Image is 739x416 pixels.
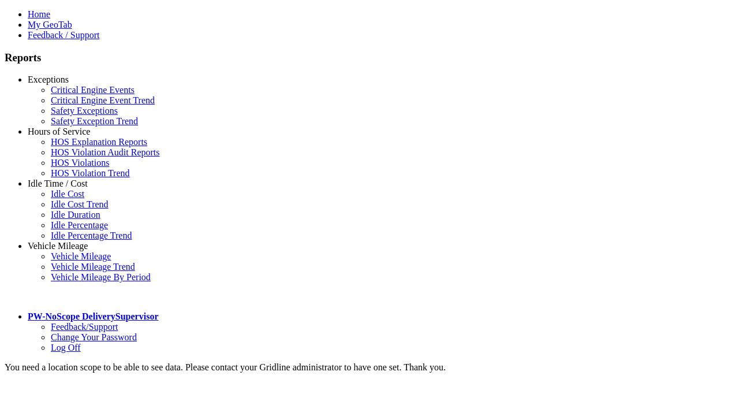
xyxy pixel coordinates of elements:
[51,332,137,342] a: Change Your Password
[51,85,135,95] a: Critical Engine Events
[28,241,88,251] a: Vehicle Mileage
[51,272,151,282] a: Vehicle Mileage By Period
[51,158,109,168] a: HOS Violations
[51,322,118,332] a: Feedback/Support
[51,106,118,116] a: Safety Exceptions
[51,95,155,105] a: Critical Engine Event Trend
[28,9,50,19] a: Home
[28,127,90,136] a: Hours of Service
[28,311,158,321] a: PW-NoScope DeliverySupervisor
[51,116,138,126] a: Safety Exception Trend
[51,251,111,261] a: Vehicle Mileage
[28,75,69,84] a: Exceptions
[28,30,99,40] a: Feedback / Support
[51,262,135,272] a: Vehicle Mileage Trend
[51,210,100,220] a: Idle Duration
[51,189,84,199] a: Idle Cost
[51,231,132,240] a: Idle Percentage Trend
[28,179,88,188] a: Idle Time / Cost
[51,137,147,147] a: HOS Explanation Reports
[5,51,734,64] h3: Reports
[51,147,160,157] a: HOS Violation Audit Reports
[51,168,130,178] a: HOS Violation Trend
[51,220,108,230] a: Idle Percentage
[28,20,72,29] a: My GeoTab
[51,199,109,209] a: Idle Cost Trend
[51,343,81,352] a: Log Off
[5,362,734,373] div: You need a location scope to be able to see data. Please contact your Gridline administrator to h...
